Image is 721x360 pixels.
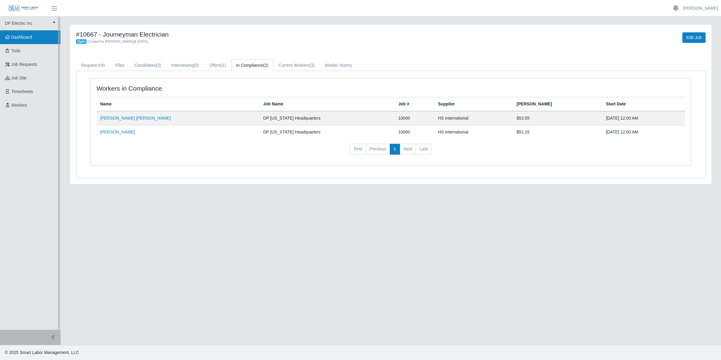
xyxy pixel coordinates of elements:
[395,125,434,139] td: 10000
[76,31,440,38] h4: #10667 - Journeyman Electrician
[434,97,513,111] th: Supplier
[434,111,513,125] td: HS International
[11,48,21,53] span: Todo
[97,85,336,92] h4: Workers in Compliance
[11,76,27,80] span: job site
[231,59,274,71] a: In Compliance
[390,144,400,155] a: 1
[97,97,259,111] th: Name
[11,89,33,94] span: Timesheets
[682,32,706,43] a: Edit Job
[513,111,602,125] td: $53.55
[129,59,166,71] a: Candidates
[88,40,148,43] span: Created by [PERSON_NAME] @ [DATE]
[683,5,718,11] a: [PERSON_NAME]
[5,350,79,355] span: © 2025 Smart Labor Management, LLC
[11,62,37,67] span: Job Requests
[434,125,513,139] td: HS International
[602,111,685,125] td: [DATE] 12:00 AM
[273,59,320,71] a: Current Workers
[97,144,685,159] nav: pagination
[395,97,434,111] th: Job #
[263,63,268,68] span: (2)
[11,35,32,40] span: Dashboard
[602,97,685,111] th: Start Date
[204,59,231,71] a: Offers
[395,111,434,125] td: 10000
[11,103,27,108] span: Workers
[602,125,685,139] td: [DATE] 12:00 AM
[320,59,357,71] a: Worker history
[259,111,395,125] td: DP [US_STATE] Headquarters
[76,59,110,71] a: Request Info
[310,63,315,68] span: (3)
[166,59,204,71] a: Interviewing
[194,63,199,68] span: (0)
[100,116,171,121] a: [PERSON_NAME] [PERSON_NAME]
[8,5,39,12] img: SLM Logo
[259,125,395,139] td: DP [US_STATE] Headquarters
[100,130,135,134] a: [PERSON_NAME]
[76,39,87,44] span: Open
[259,97,395,111] th: Job Name
[221,63,226,68] span: (1)
[513,125,602,139] td: $51.15
[156,63,161,68] span: (3)
[110,59,129,71] a: Files
[513,97,602,111] th: [PERSON_NAME]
